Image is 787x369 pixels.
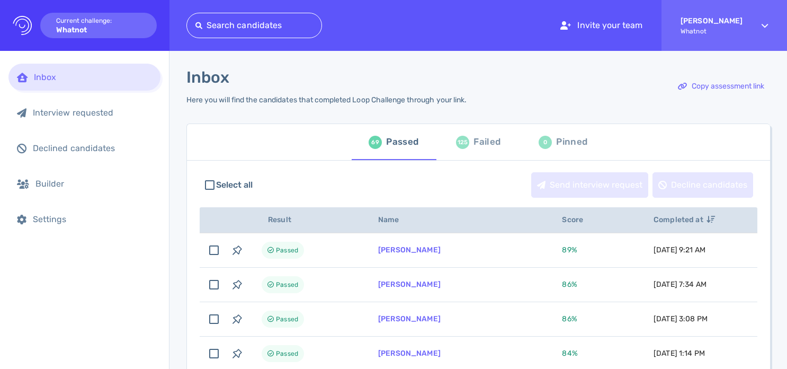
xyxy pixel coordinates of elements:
button: Decline candidates [652,172,753,198]
div: Interview requested [33,108,152,118]
div: Declined candidates [33,143,152,153]
div: Pinned [556,134,587,150]
a: [PERSON_NAME] [378,349,441,358]
div: Failed [473,134,500,150]
a: [PERSON_NAME] [378,314,441,323]
div: Inbox [34,72,152,82]
div: Decline candidates [653,173,753,197]
span: [DATE] 7:34 AM [654,280,706,289]
h1: Inbox [186,68,229,87]
div: 69 [369,136,382,149]
span: Passed [276,278,298,291]
span: 86 % [562,314,577,323]
div: Here you will find the candidates that completed Loop Challenge through your link. [186,95,467,104]
th: Result [249,207,365,233]
span: [DATE] 1:14 PM [654,349,705,358]
span: [DATE] 3:08 PM [654,314,708,323]
a: [PERSON_NAME] [378,280,441,289]
span: Passed [276,244,298,257]
span: Name [378,215,411,224]
span: Completed at [654,215,715,224]
span: Passed [276,313,298,326]
span: 84 % [562,349,577,358]
div: Settings [33,214,152,224]
div: 0 [539,136,552,149]
button: Send interview request [531,172,648,198]
span: 89 % [562,245,577,254]
span: Whatnot [681,28,743,35]
a: [PERSON_NAME] [378,245,441,254]
div: Builder [35,179,152,189]
div: Passed [386,134,418,150]
div: 125 [456,136,469,149]
button: Copy assessment link [672,74,770,99]
span: Score [562,215,595,224]
span: Select all [216,179,253,191]
div: Send interview request [532,173,648,197]
span: 86 % [562,280,577,289]
div: Copy assessment link [673,74,770,99]
span: Passed [276,347,298,360]
strong: [PERSON_NAME] [681,16,743,25]
span: [DATE] 9:21 AM [654,245,705,254]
